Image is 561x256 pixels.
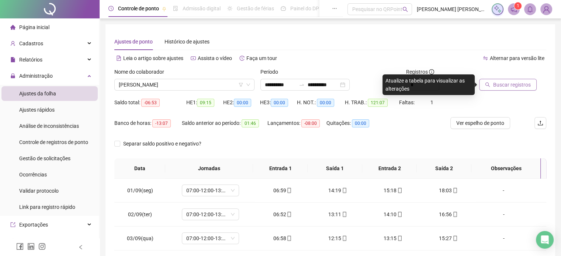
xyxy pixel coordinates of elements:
span: mobile [452,212,458,217]
div: Saldo total: [114,98,186,107]
span: linkedin [27,243,35,250]
span: Controle de registros de ponto [19,139,88,145]
span: user-add [10,41,15,46]
span: 07:00-12:00-13:00-16:00 [186,185,235,196]
span: Observações [477,164,535,172]
span: mobile [396,236,402,241]
span: Painel do DP [290,6,319,11]
span: upload [537,120,543,126]
span: Controle de ponto [118,6,159,11]
span: Cadastros [19,41,43,46]
span: sun [227,6,232,11]
span: [PERSON_NAME] [PERSON_NAME] - SANTOSR LOGISTICA [416,5,487,13]
span: history [239,56,245,61]
div: 14:19 [316,186,360,194]
span: Administração [19,73,53,79]
span: Ajustes de ponto [114,39,153,45]
div: 06:58 [261,234,304,242]
div: 15:18 [371,186,415,194]
span: export [10,222,15,227]
span: Admissão digital [183,6,221,11]
div: Open Intercom Messenger [536,231,554,249]
span: 07:00-12:00-13:00-16:00 [186,233,235,244]
span: clock-circle [108,6,114,11]
div: - [482,234,525,242]
div: HE 1: [186,98,223,107]
div: Lançamentos: [267,119,326,127]
div: 13:11 [316,210,360,218]
div: H. TRAB.: [345,98,399,107]
span: to [299,82,305,88]
div: - [482,210,525,218]
span: Ver espelho de ponto [456,119,504,127]
span: Ajustes da folha [19,91,56,97]
span: instagram [38,243,46,250]
span: 00:00 [352,119,369,127]
span: 01/09(seg) [127,187,153,193]
span: EULLER YURI DE OLIVEIRA [119,79,250,90]
div: 14:10 [371,210,415,218]
span: search [402,7,408,12]
span: Gestão de férias [237,6,274,11]
span: pushpin [162,7,166,11]
div: HE 2: [223,98,260,107]
span: file-text [116,56,121,61]
span: Buscar registros [493,81,531,89]
span: mobile [286,188,292,193]
th: Saída 2 [417,158,471,179]
label: Nome do colaborador [114,68,169,76]
span: Ocorrências [19,172,47,178]
span: mobile [341,188,347,193]
span: lock [10,73,15,78]
span: mobile [341,212,347,217]
span: 09:15 [197,99,214,107]
span: home [10,25,15,30]
span: -08:00 [301,119,320,127]
span: mobile [286,236,292,241]
span: Relatórios [19,57,42,63]
span: mobile [452,236,458,241]
span: down [246,83,250,87]
span: file-done [173,6,178,11]
button: Ver espelho de ponto [450,117,510,129]
span: Registros [406,68,434,76]
th: Data [114,158,165,179]
span: 1 [430,99,433,105]
div: 06:52 [261,210,304,218]
span: Gestão de solicitações [19,155,70,161]
span: Link para registro rápido [19,204,75,210]
div: Atualize a tabela para visualizar as alterações [382,74,475,95]
div: - [482,186,525,194]
span: 03/09(qua) [127,235,153,241]
div: 13:15 [371,234,415,242]
div: 16:56 [427,210,470,218]
span: swap-right [299,82,305,88]
span: 02/09(ter) [128,211,152,217]
span: Validar protocolo [19,188,59,194]
span: Página inicial [19,24,49,30]
span: 121:07 [368,99,388,107]
th: Entrada 2 [362,158,417,179]
span: 00:00 [317,99,334,107]
span: Separar saldo positivo e negativo? [120,140,204,148]
span: -06:53 [141,99,160,107]
span: 00:00 [271,99,288,107]
span: 07:00-12:00-13:00-16:00 [186,209,235,220]
span: 00:00 [234,99,251,107]
th: Jornadas [165,158,253,179]
span: Faça um tour [246,55,277,61]
span: Integrações [19,238,46,244]
th: Saída 1 [308,158,362,179]
span: left [78,245,83,250]
span: Histórico de ajustes [165,39,209,45]
div: Banco de horas: [114,119,182,127]
span: Leia o artigo sobre ajustes [123,55,183,61]
img: 46468 [541,4,552,15]
th: Entrada 1 [253,158,308,179]
div: 12:15 [316,234,360,242]
span: Faltas: [399,99,416,105]
span: notification [510,6,517,13]
span: Assista o vídeo [198,55,232,61]
span: ellipsis [332,6,337,11]
span: 1 [517,3,519,8]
